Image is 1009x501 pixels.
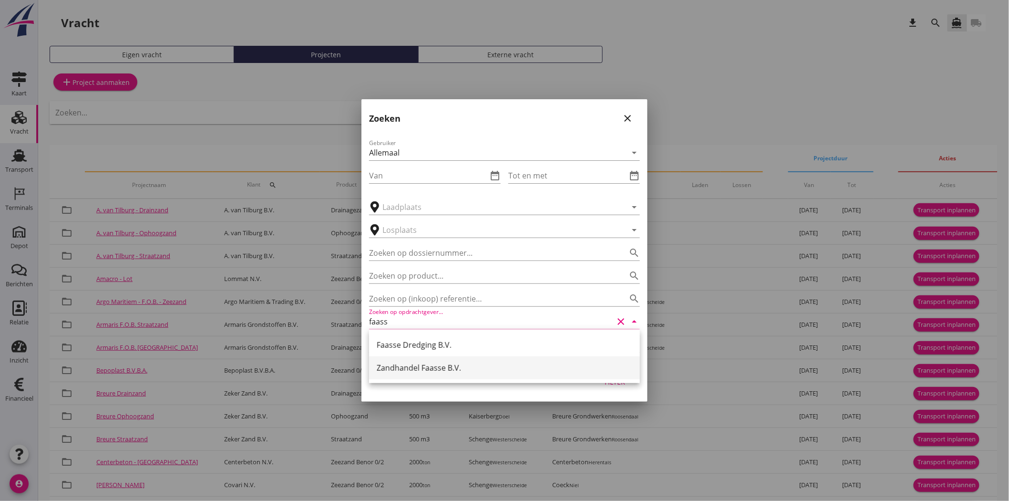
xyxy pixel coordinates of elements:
i: close [622,113,633,124]
i: arrow_drop_down [628,316,640,327]
i: arrow_drop_down [628,224,640,236]
i: date_range [489,170,501,181]
div: Zandhandel Faasse B.V. [377,362,632,374]
div: Allemaal [369,148,400,157]
input: Losplaats [382,222,613,238]
input: Van [369,168,487,183]
h2: Zoeken [369,112,401,125]
i: search [628,247,640,259]
input: Zoeken op dossiernummer... [369,245,613,261]
input: Laadplaats [382,199,613,215]
i: search [628,293,640,304]
i: arrow_drop_down [628,201,640,213]
input: Zoeken op (inkoop) referentie… [369,291,613,306]
i: clear [615,316,627,327]
i: arrow_drop_down [628,147,640,158]
input: Zoeken op opdrachtgever... [369,314,613,329]
div: Faasse Dredging B.V. [377,339,632,351]
input: Zoeken op product... [369,268,613,283]
i: search [628,270,640,282]
i: date_range [628,170,640,181]
input: Tot en met [508,168,627,183]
